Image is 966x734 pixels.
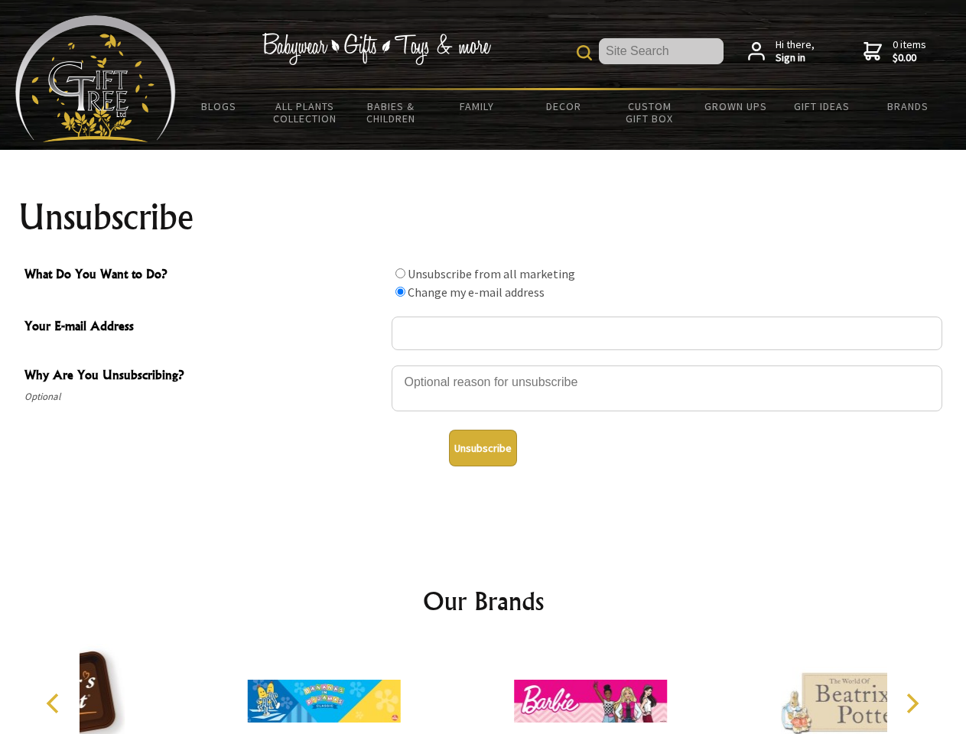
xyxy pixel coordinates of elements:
a: Family [434,90,521,122]
span: Hi there, [776,38,815,65]
span: Optional [24,388,384,406]
a: Brands [865,90,951,122]
label: Change my e-mail address [408,284,545,300]
button: Previous [38,687,72,720]
img: Babywear - Gifts - Toys & more [262,33,491,65]
label: Unsubscribe from all marketing [408,266,575,281]
input: Site Search [599,38,724,64]
input: What Do You Want to Do? [395,268,405,278]
h1: Unsubscribe [18,199,948,235]
strong: Sign in [776,51,815,65]
strong: $0.00 [893,51,926,65]
button: Next [895,687,929,720]
span: 0 items [893,37,926,65]
a: Grown Ups [692,90,779,122]
input: What Do You Want to Do? [395,287,405,297]
a: Babies & Children [348,90,434,135]
a: Gift Ideas [779,90,865,122]
span: Your E-mail Address [24,317,384,339]
img: product search [577,45,592,60]
button: Unsubscribe [449,430,517,466]
textarea: Why Are You Unsubscribing? [392,365,942,411]
a: Decor [520,90,607,122]
h2: Our Brands [31,583,936,619]
span: Why Are You Unsubscribing? [24,365,384,388]
a: All Plants Collection [262,90,349,135]
input: Your E-mail Address [392,317,942,350]
span: What Do You Want to Do? [24,265,384,287]
img: Babyware - Gifts - Toys and more... [15,15,176,142]
a: BLOGS [176,90,262,122]
a: Hi there,Sign in [748,38,815,65]
a: Custom Gift Box [607,90,693,135]
a: 0 items$0.00 [864,38,926,65]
